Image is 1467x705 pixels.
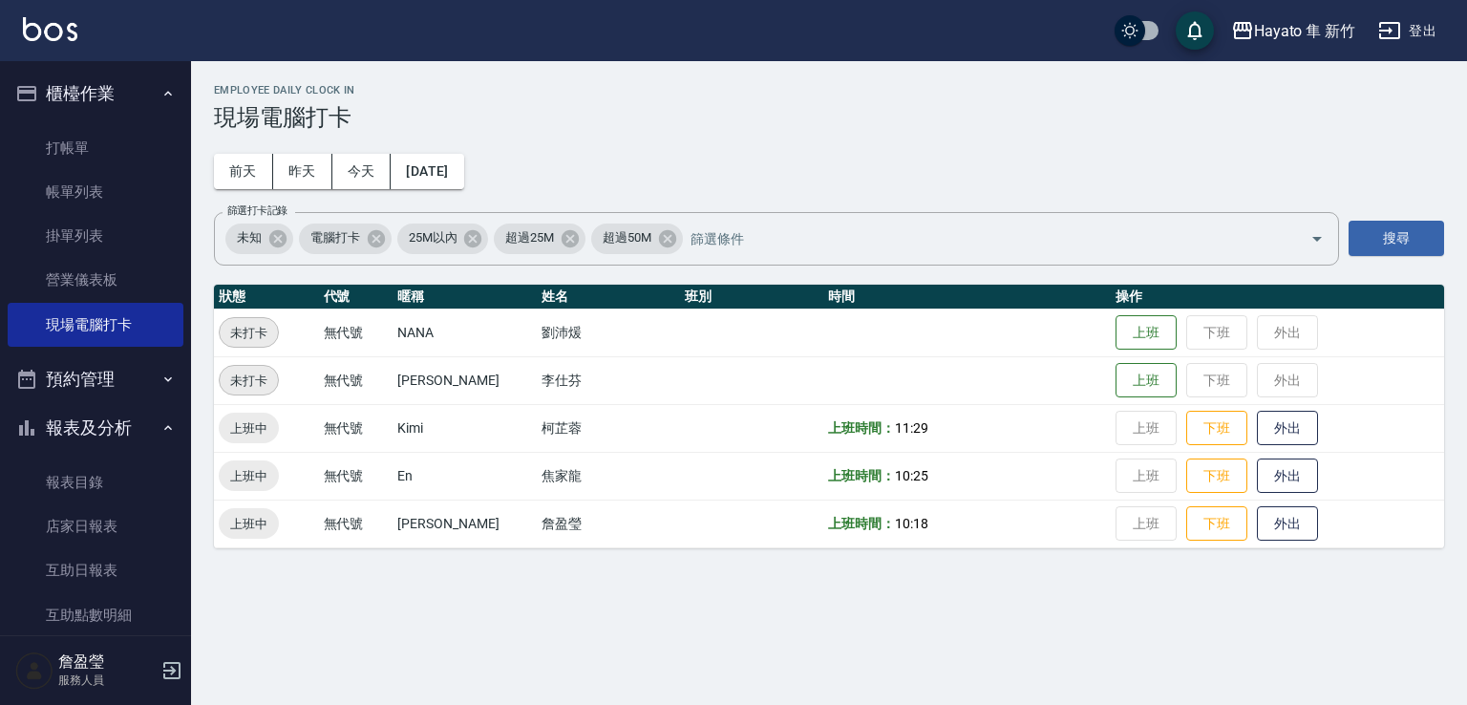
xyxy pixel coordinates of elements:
button: 報表及分析 [8,403,183,453]
button: 外出 [1257,506,1318,542]
td: 無代號 [319,500,393,547]
button: 昨天 [273,154,332,189]
div: Hayato 隼 新竹 [1254,19,1355,43]
div: 未知 [225,224,293,254]
button: 上班 [1116,315,1177,351]
span: 超過25M [494,228,565,247]
td: 焦家龍 [537,452,680,500]
span: 11:29 [895,420,928,436]
h3: 現場電腦打卡 [214,104,1444,131]
button: 外出 [1257,459,1318,494]
td: 無代號 [319,356,393,404]
a: 現場電腦打卡 [8,303,183,347]
a: 互助日報表 [8,548,183,592]
button: 下班 [1186,459,1247,494]
img: Logo [23,17,77,41]
button: 今天 [332,154,392,189]
td: 劉沛煖 [537,309,680,356]
td: 詹盈瑩 [537,500,680,547]
div: 25M以內 [397,224,489,254]
th: 暱稱 [393,285,536,310]
td: [PERSON_NAME] [393,356,536,404]
h2: Employee Daily Clock In [214,84,1444,96]
a: 營業儀表板 [8,258,183,302]
td: 柯芷蓉 [537,404,680,452]
span: 未知 [225,228,273,247]
button: 櫃檯作業 [8,69,183,118]
th: 時間 [823,285,1111,310]
a: 帳單列表 [8,170,183,214]
span: 電腦打卡 [299,228,372,247]
div: 電腦打卡 [299,224,392,254]
img: Person [15,652,53,690]
td: 李仕芬 [537,356,680,404]
button: 外出 [1257,411,1318,446]
b: 上班時間： [828,468,895,483]
a: 互助點數明細 [8,593,183,637]
span: 未打卡 [220,323,278,343]
span: 10:18 [895,516,928,531]
div: 超過50M [591,224,683,254]
td: NANA [393,309,536,356]
td: En [393,452,536,500]
span: 上班中 [219,466,279,486]
b: 上班時間： [828,516,895,531]
h5: 詹盈瑩 [58,652,156,672]
button: 下班 [1186,506,1247,542]
td: Kimi [393,404,536,452]
a: 報表目錄 [8,460,183,504]
button: 上班 [1116,363,1177,398]
span: 上班中 [219,418,279,438]
th: 狀態 [214,285,319,310]
input: 篩選條件 [686,222,1277,255]
button: 登出 [1371,13,1444,49]
button: save [1176,11,1214,50]
button: Hayato 隼 新竹 [1223,11,1363,51]
button: 預約管理 [8,354,183,404]
th: 班別 [680,285,823,310]
div: 超過25M [494,224,585,254]
b: 上班時間： [828,420,895,436]
span: 未打卡 [220,371,278,391]
button: Open [1302,224,1332,254]
button: 搜尋 [1349,221,1444,256]
a: 店家日報表 [8,504,183,548]
span: 25M以內 [397,228,469,247]
button: [DATE] [391,154,463,189]
th: 代號 [319,285,393,310]
td: [PERSON_NAME] [393,500,536,547]
span: 超過50M [591,228,663,247]
a: 打帳單 [8,126,183,170]
button: 前天 [214,154,273,189]
td: 無代號 [319,452,393,500]
label: 篩選打卡記錄 [227,203,287,218]
a: 掛單列表 [8,214,183,258]
span: 上班中 [219,514,279,534]
button: 下班 [1186,411,1247,446]
p: 服務人員 [58,672,156,689]
span: 10:25 [895,468,928,483]
th: 姓名 [537,285,680,310]
th: 操作 [1111,285,1444,310]
td: 無代號 [319,404,393,452]
td: 無代號 [319,309,393,356]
